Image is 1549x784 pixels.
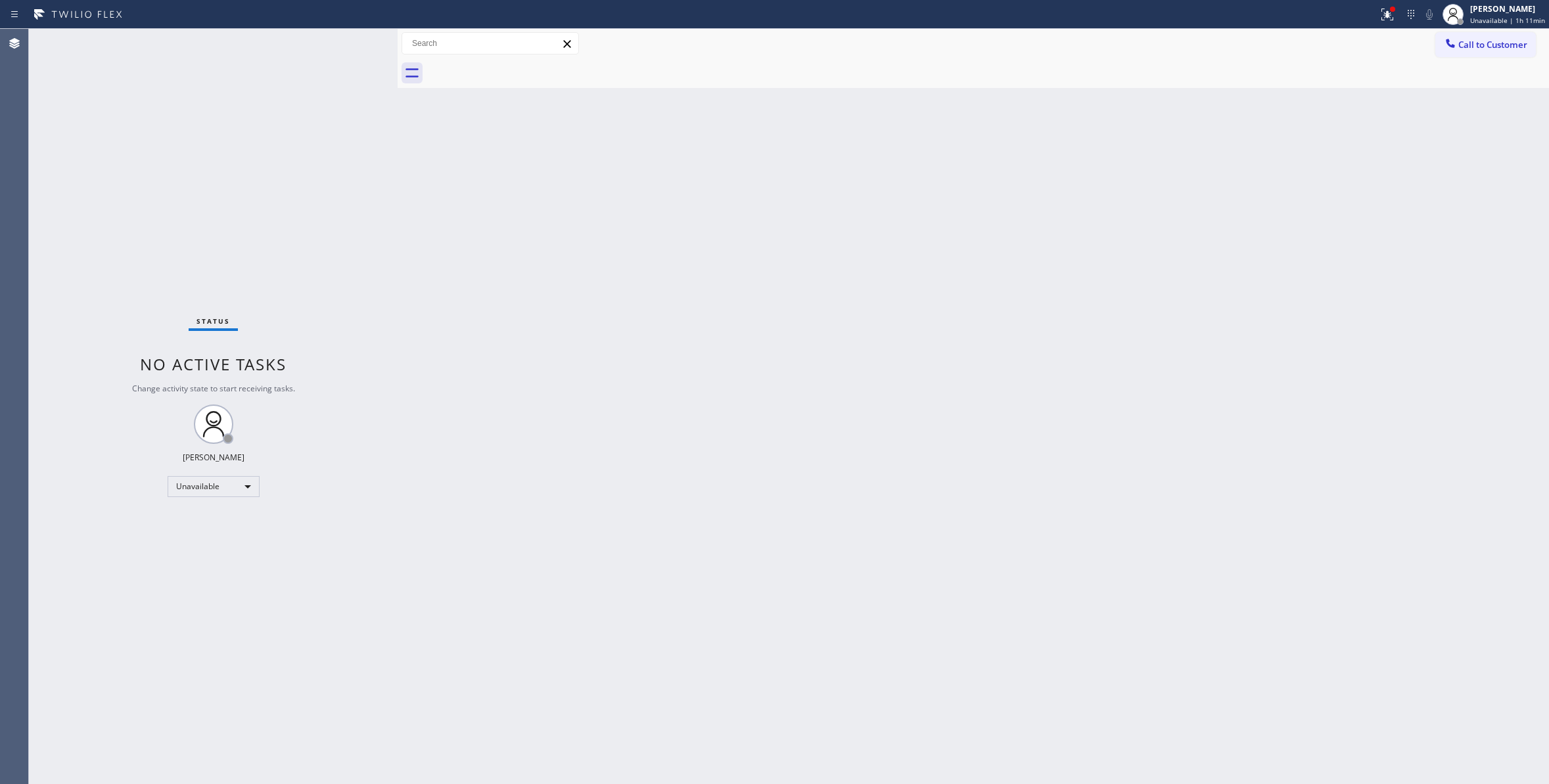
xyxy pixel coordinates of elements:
[1458,39,1527,51] span: Call to Customer
[197,316,230,326] span: Status
[1470,16,1545,25] span: Unavailable | 1h 11min
[402,33,578,54] input: Search
[168,476,260,497] div: Unavailable
[1435,32,1536,57] button: Call to Customer
[132,383,295,394] span: Change activity state to start receiving tasks.
[183,452,244,463] div: [PERSON_NAME]
[140,353,287,375] span: No active tasks
[1470,3,1545,14] div: [PERSON_NAME]
[1420,5,1439,24] button: Mute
